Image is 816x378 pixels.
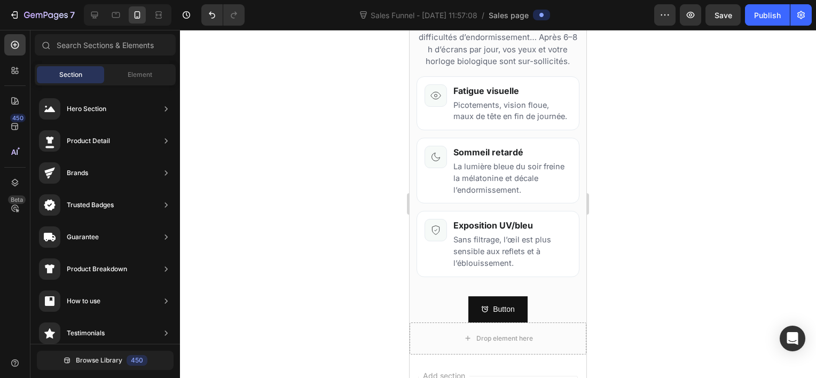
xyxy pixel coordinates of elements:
[67,200,114,210] div: Trusted Badges
[76,356,122,365] span: Browse Library
[715,11,732,20] span: Save
[44,204,162,239] p: Sans filtrage, l’œil est plus sensible aux reflets et à l’éblouissement.
[44,54,162,67] h3: Fatigue visuelle
[705,4,741,26] button: Save
[745,4,790,26] button: Publish
[67,264,127,274] div: Product Breakdown
[59,70,82,80] span: Section
[9,340,60,351] span: Add section
[7,46,170,247] div: Symptômes / risques liés aux écrans
[67,304,123,313] div: Drop element here
[67,168,88,178] div: Brands
[44,131,162,166] p: La lumière bleue du soir freine la mélatonine et décale l’endormissement.
[44,116,162,129] h3: Sommeil retardé
[59,266,117,293] button: <p>Button</p>
[10,114,26,122] div: 450
[127,355,147,366] div: 450
[67,136,110,146] div: Product Detail
[44,69,162,93] p: Picotements, vision floue, maux de tête en fin de journée.
[67,328,105,338] div: Testimonials
[70,9,75,21] p: 7
[410,30,586,378] iframe: Design area
[83,273,105,286] p: Button
[37,351,174,370] button: Browse Library450
[368,10,480,21] span: Sales Funnel - [DATE] 11:57:08
[482,10,484,21] span: /
[754,10,781,21] div: Publish
[201,4,245,26] div: Undo/Redo
[780,326,805,351] div: Open Intercom Messenger
[4,4,80,26] button: 7
[128,70,152,80] span: Element
[35,34,176,56] input: Search Sections & Elements
[8,195,26,204] div: Beta
[67,104,106,114] div: Hero Section
[44,189,162,202] h3: Exposition UV/bleu
[489,10,529,21] span: Sales page
[67,296,100,306] div: How to use
[67,232,99,242] div: Guarantee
